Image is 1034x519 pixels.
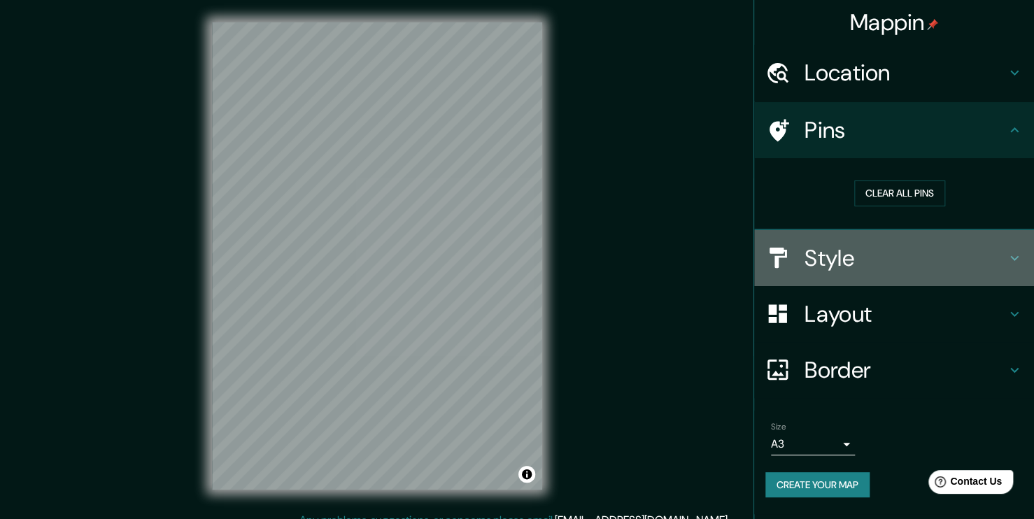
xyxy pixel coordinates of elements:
div: Border [754,342,1034,398]
h4: Border [805,356,1006,384]
h4: Location [805,59,1006,87]
h4: Pins [805,116,1006,144]
label: Size [771,420,786,432]
h4: Mappin [850,8,939,36]
button: Clear all pins [854,180,945,206]
canvas: Map [212,22,542,490]
iframe: Help widget launcher [909,464,1019,504]
div: Layout [754,286,1034,342]
div: Pins [754,102,1034,158]
button: Toggle attribution [518,466,535,483]
img: pin-icon.png [927,19,938,30]
h4: Layout [805,300,1006,328]
button: Create your map [765,472,870,498]
div: Location [754,45,1034,101]
h4: Style [805,244,1006,272]
div: A3 [771,433,855,455]
div: Style [754,230,1034,286]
